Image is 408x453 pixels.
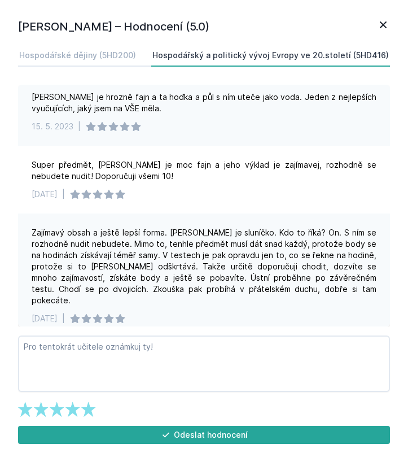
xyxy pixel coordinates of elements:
[32,159,376,182] div: Super předmět, [PERSON_NAME] je moc fajn a jeho výklad je zajímavej, rozhodně se nebudete nudit! ...
[32,227,376,306] div: Zajímavý obsah a ještě lepší forma. [PERSON_NAME] je sluníčko. Kdo to říká? On. S ním se rozhodně...
[32,121,73,132] div: 15. 5. 2023
[62,189,65,200] div: |
[78,121,81,132] div: |
[32,189,58,200] div: [DATE]
[32,92,376,114] div: [PERSON_NAME] je hrozně fajn a ta hoďka a půl s ním uteče jako voda. Jeden z nejlepších vyučující...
